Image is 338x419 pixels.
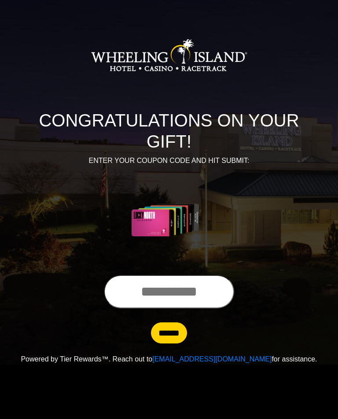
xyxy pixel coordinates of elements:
[152,355,272,363] a: [EMAIL_ADDRESS][DOMAIN_NAME]
[17,155,321,166] p: ENTER YOUR COUPON CODE AND HIT SUBMIT:
[21,355,317,363] span: Powered by Tier Rewards™. Reach out to for assistance.
[91,11,247,99] img: Logo
[110,177,228,264] img: Center Image
[17,110,321,152] h1: CONGRATULATIONS ON YOUR GIFT!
